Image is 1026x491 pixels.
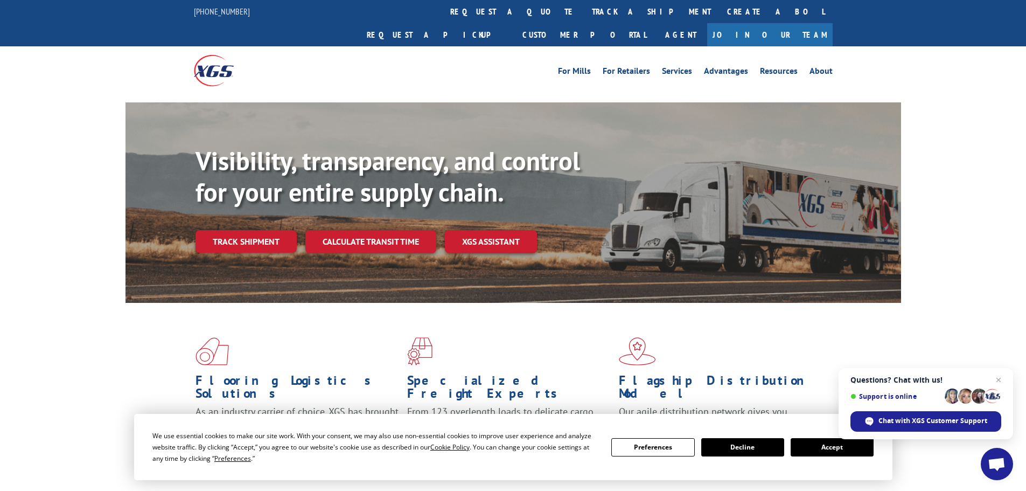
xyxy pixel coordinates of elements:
span: Our agile distribution network gives you nationwide inventory management on demand. [619,405,817,431]
button: Accept [791,438,874,457]
img: xgs-icon-focused-on-flooring-red [407,337,432,365]
a: Calculate transit time [305,230,436,253]
div: We use essential cookies to make our site work. With your consent, we may also use non-essential ... [152,430,598,464]
span: Support is online [850,392,941,400]
a: For Retailers [603,67,650,79]
a: Resources [760,67,798,79]
a: Open chat [981,448,1013,480]
b: Visibility, transparency, and control for your entire supply chain. [196,144,580,209]
span: As an industry carrier of choice, XGS has brought innovation and dedication to flooring logistics... [196,405,399,444]
a: Customer Portal [514,23,654,46]
a: Agent [654,23,707,46]
a: XGS ASSISTANT [445,230,537,253]
a: Advantages [704,67,748,79]
a: Join Our Team [707,23,833,46]
span: Preferences [214,454,251,463]
span: Chat with XGS Customer Support [878,416,987,426]
a: For Mills [558,67,591,79]
a: Track shipment [196,230,297,253]
a: [PHONE_NUMBER] [194,6,250,17]
h1: Flooring Logistics Solutions [196,374,399,405]
span: Chat with XGS Customer Support [850,411,1001,432]
a: Request a pickup [359,23,514,46]
h1: Flagship Distribution Model [619,374,822,405]
button: Preferences [611,438,694,457]
div: Cookie Consent Prompt [134,414,892,480]
p: From 123 overlength loads to delicate cargo, our experienced staff knows the best way to move you... [407,405,611,453]
span: Cookie Policy [430,442,470,452]
span: Questions? Chat with us! [850,376,1001,384]
a: About [809,67,833,79]
img: xgs-icon-total-supply-chain-intelligence-red [196,337,229,365]
img: xgs-icon-flagship-distribution-model-red [619,337,656,365]
a: Services [662,67,692,79]
button: Decline [701,438,784,457]
h1: Specialized Freight Experts [407,374,611,405]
